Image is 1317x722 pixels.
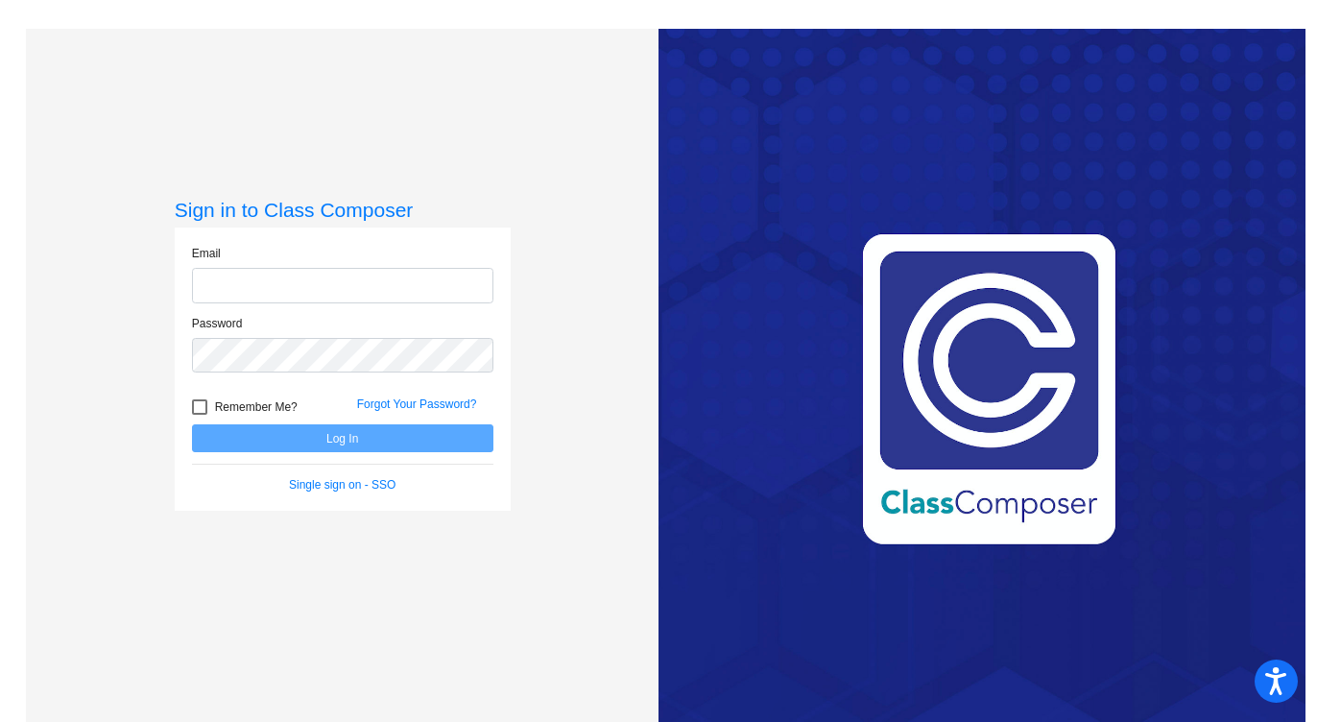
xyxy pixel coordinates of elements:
span: Remember Me? [215,396,298,419]
label: Password [192,315,243,332]
button: Log In [192,424,493,452]
a: Forgot Your Password? [357,397,477,411]
a: Single sign on - SSO [289,478,395,492]
label: Email [192,245,221,262]
h3: Sign in to Class Composer [175,198,511,222]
